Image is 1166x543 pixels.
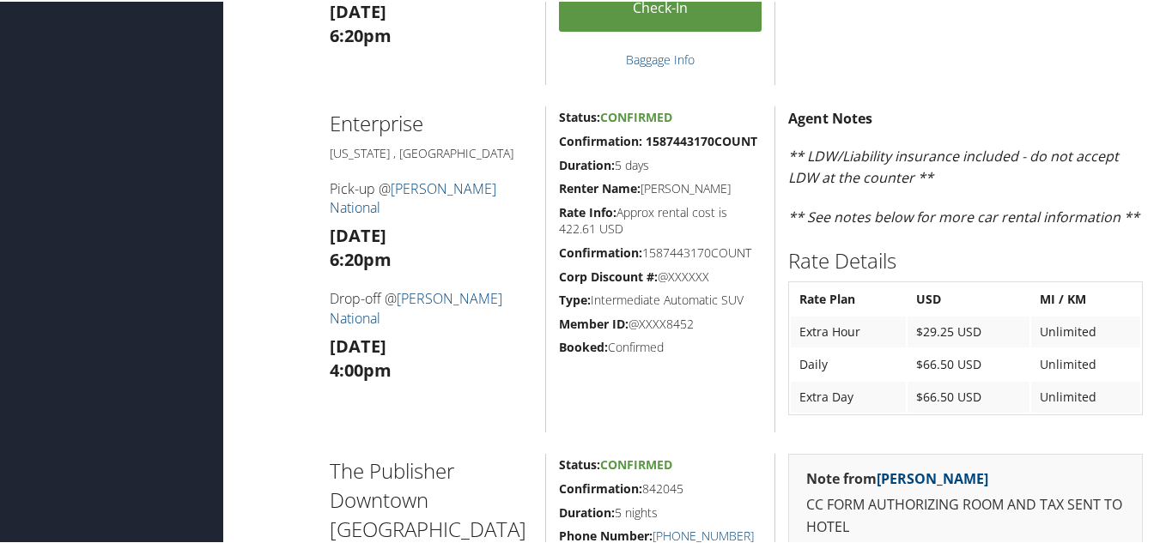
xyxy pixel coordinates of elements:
th: USD [908,282,1029,313]
strong: Duration: [559,503,615,519]
strong: Corp Discount #: [559,267,658,283]
th: MI / KM [1031,282,1140,313]
a: [PHONE_NUMBER] [653,526,754,542]
strong: Booked: [559,337,608,353]
a: [PERSON_NAME] National [330,287,502,325]
strong: Rate Info: [559,202,616,219]
span: Confirmed [600,107,672,124]
strong: Type: [559,290,591,306]
strong: 6:20pm [330,22,392,45]
th: Rate Plan [791,282,906,313]
strong: Renter Name: [559,178,641,195]
h4: Pick-up @ [330,178,533,216]
strong: Confirmation: [559,479,642,495]
h5: Approx rental cost is 422.61 USD [559,202,762,236]
td: Extra Hour [791,315,906,346]
strong: Confirmation: [559,243,642,259]
h5: @XXXXXX [559,267,762,284]
strong: [DATE] [330,222,386,245]
td: $29.25 USD [908,315,1029,346]
h5: Confirmed [559,337,762,354]
strong: Note from [806,468,988,486]
td: $66.50 USD [908,347,1029,378]
h5: 1587443170COUNT [559,243,762,260]
td: $66.50 USD [908,380,1029,411]
strong: Duration: [559,155,615,172]
h2: Rate Details [788,244,1143,274]
a: Baggage Info [626,50,695,66]
h5: Intermediate Automatic SUV [559,290,762,307]
h2: Enterprise [330,107,533,136]
td: Extra Day [791,380,906,411]
strong: 4:00pm [330,357,392,380]
td: Daily [791,347,906,378]
h5: 5 days [559,155,762,172]
span: Confirmed [600,455,672,471]
strong: Agent Notes [788,107,872,126]
td: Unlimited [1031,347,1140,378]
strong: 6:20pm [330,246,392,269]
strong: Status: [559,455,600,471]
strong: [DATE] [330,333,386,356]
h5: @XXXX8452 [559,314,762,331]
td: Unlimited [1031,380,1140,411]
strong: Status: [559,107,600,124]
em: ** See notes below for more car rental information ** [788,206,1139,225]
em: ** LDW/Liability insurance included - do not accept LDW at the counter ** [788,145,1119,186]
strong: Phone Number: [559,526,653,542]
strong: Member ID: [559,314,629,330]
td: Unlimited [1031,315,1140,346]
a: [PERSON_NAME] National [330,178,496,215]
h5: 5 nights [559,503,762,520]
a: [PERSON_NAME] [877,468,988,486]
h5: [US_STATE] , [GEOGRAPHIC_DATA] [330,143,533,160]
h4: Drop-off @ [330,287,533,326]
h5: 842045 [559,479,762,496]
h5: [PERSON_NAME] [559,178,762,196]
strong: Confirmation: 1587443170COUNT [559,131,757,148]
